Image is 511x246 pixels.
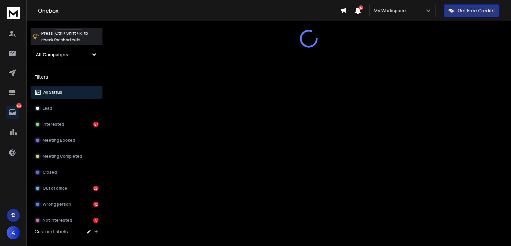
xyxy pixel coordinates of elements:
[36,51,68,58] h1: All Campaigns
[93,186,98,191] div: 26
[43,90,62,95] p: All Status
[374,7,409,14] p: My Workspace
[31,102,102,115] button: Lead
[7,7,20,19] img: logo
[93,202,98,207] div: 12
[31,48,102,61] button: All Campaigns
[31,198,102,211] button: Wrong person12
[7,226,20,239] button: A
[31,118,102,131] button: Interested57
[458,7,495,14] p: Get Free Credits
[43,138,75,143] p: Meeting Booked
[43,122,64,127] p: Interested
[31,150,102,163] button: Meeting Completed
[43,170,57,175] p: Closed
[31,214,102,227] button: Not Interested77
[41,30,88,43] p: Press to check for shortcuts.
[38,7,340,15] h1: Onebox
[444,4,499,17] button: Get Free Credits
[6,106,19,119] a: 172
[16,103,22,108] p: 172
[93,122,98,127] div: 57
[359,5,363,10] span: 50
[31,166,102,179] button: Closed
[93,218,98,223] div: 77
[31,182,102,195] button: Out of office26
[31,86,102,99] button: All Status
[31,72,102,82] h3: Filters
[35,228,68,235] h3: Custom Labels
[43,154,82,159] p: Meeting Completed
[54,29,83,37] span: Ctrl + Shift + k
[31,134,102,147] button: Meeting Booked
[43,202,71,207] p: Wrong person
[43,186,67,191] p: Out of office
[43,106,52,111] p: Lead
[43,218,72,223] p: Not Interested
